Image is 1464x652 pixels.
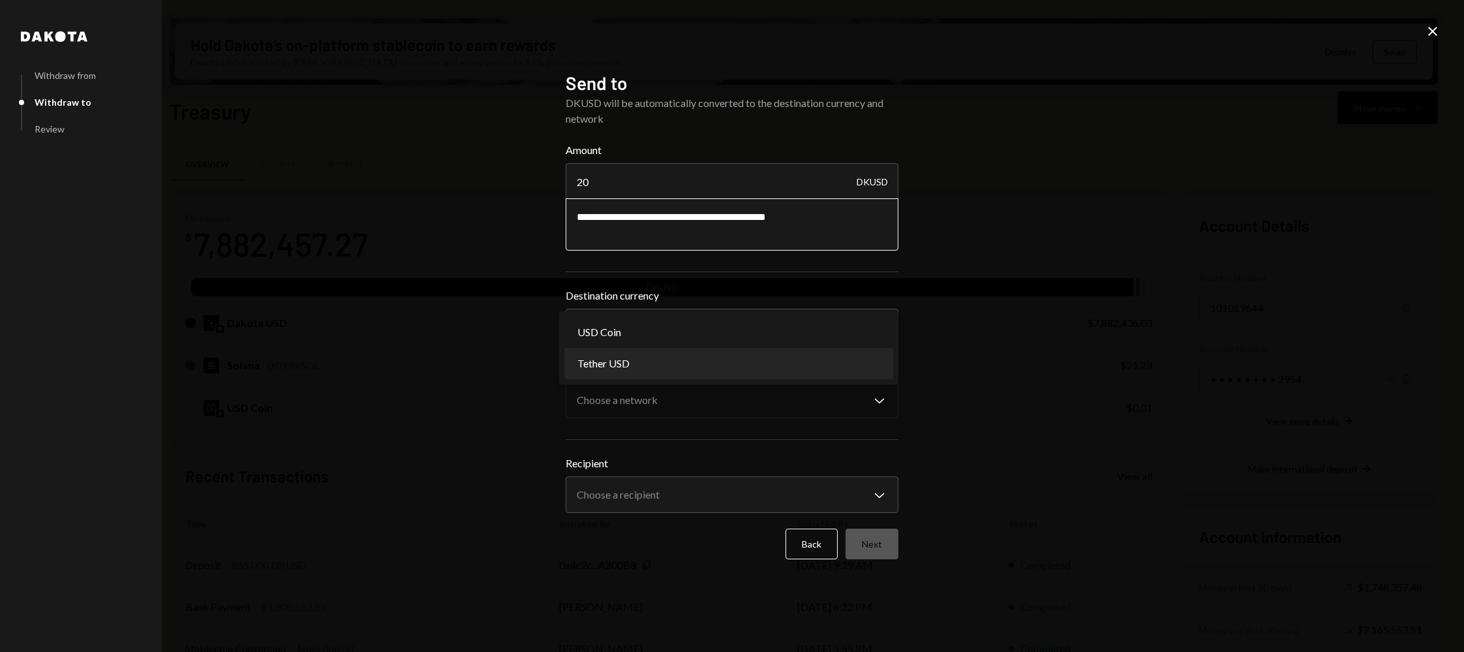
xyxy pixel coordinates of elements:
[857,163,888,200] div: DKUSD
[566,288,898,303] label: Destination currency
[35,123,65,134] div: Review
[577,356,630,371] span: Tether USD
[566,70,898,96] h2: Send to
[566,95,898,127] div: DKUSD will be automatically converted to the destination currency and network
[577,324,621,340] span: USD Coin
[566,142,898,158] label: Amount
[566,456,898,471] label: Recipient
[566,476,898,513] button: Recipient
[566,163,898,200] input: Enter amount
[785,529,838,559] button: Back
[566,309,898,345] button: Destination currency
[35,97,91,108] div: Withdraw to
[35,70,96,81] div: Withdraw from
[566,382,898,418] button: Destination network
